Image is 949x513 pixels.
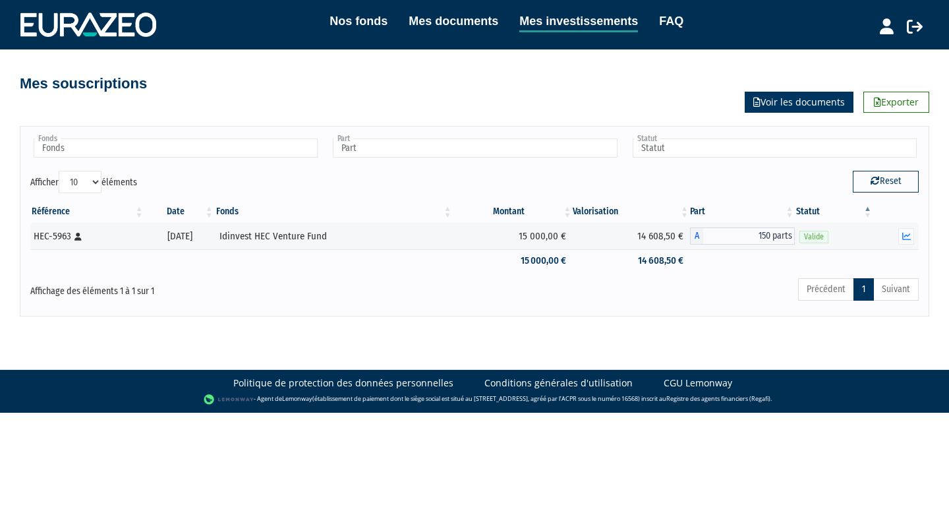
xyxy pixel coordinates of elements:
th: Montant: activer pour trier la colonne par ordre croissant [453,200,573,223]
a: Précédent [798,278,854,301]
th: Fonds: activer pour trier la colonne par ordre croissant [215,200,453,223]
a: Suivant [873,278,919,301]
button: Reset [853,171,919,192]
select: Afficheréléments [59,171,101,193]
a: Registre des agents financiers (Regafi) [666,394,770,403]
div: A - Idinvest HEC Venture Fund [690,227,795,245]
div: Idinvest HEC Venture Fund [219,229,449,243]
div: [DATE] [150,229,210,243]
img: logo-lemonway.png [204,393,254,406]
td: 14 608,50 € [573,223,690,249]
th: Statut : activer pour trier la colonne par ordre d&eacute;croissant [795,200,873,223]
div: Affichage des éléments 1 à 1 sur 1 [30,277,389,298]
td: 15 000,00 € [453,223,573,249]
a: Voir les documents [745,92,853,113]
th: Valorisation: activer pour trier la colonne par ordre croissant [573,200,690,223]
h4: Mes souscriptions [20,76,147,92]
a: Nos fonds [330,12,388,30]
a: Lemonway [282,394,312,403]
span: 150 parts [703,227,795,245]
th: Part: activer pour trier la colonne par ordre croissant [690,200,795,223]
a: Mes documents [409,12,498,30]
label: Afficher éléments [30,171,137,193]
span: A [690,227,703,245]
a: Mes investissements [519,12,638,32]
th: Date: activer pour trier la colonne par ordre croissant [145,200,215,223]
div: - Agent de (établissement de paiement dont le siège social est situé au [STREET_ADDRESS], agréé p... [13,393,936,406]
img: 1732889491-logotype_eurazeo_blanc_rvb.png [20,13,156,36]
span: Valide [799,231,828,243]
a: Politique de protection des données personnelles [233,377,453,390]
i: [Français] Personne physique [74,233,82,241]
td: 15 000,00 € [453,249,573,272]
th: Référence : activer pour trier la colonne par ordre croissant [30,200,145,223]
a: 1 [853,278,874,301]
div: HEC-5963 [34,229,140,243]
td: 14 608,50 € [573,249,690,272]
a: CGU Lemonway [664,377,732,390]
a: Conditions générales d'utilisation [484,377,633,390]
a: Exporter [863,92,929,113]
a: FAQ [659,12,683,30]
